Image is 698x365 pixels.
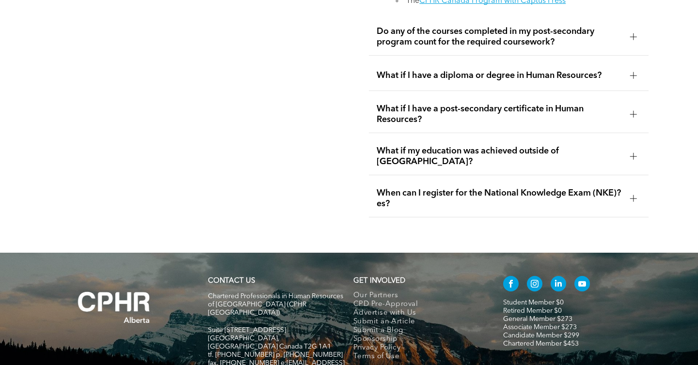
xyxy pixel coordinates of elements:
[377,104,622,125] span: What if I have a post-secondary certificate in Human Resources?
[353,326,483,335] a: Submit a Blog
[58,272,170,343] img: A white background with a few lines on it
[353,309,483,318] a: Advertise with Us
[503,324,577,331] a: Associate Member $273
[377,188,622,209] span: When can I register for the National Knowledge Exam (NKE)?es?
[503,340,579,347] a: Chartered Member $453
[377,146,622,167] span: What if my education was achieved outside of [GEOGRAPHIC_DATA]?
[208,277,255,285] a: CONTACT US
[208,327,286,334] span: Suite [STREET_ADDRESS]
[353,291,483,300] a: Our Partners
[353,344,483,352] a: Privacy Policy
[208,335,331,350] span: [GEOGRAPHIC_DATA], [GEOGRAPHIC_DATA] Canada T2G 1A1
[208,351,343,358] span: tf. [PHONE_NUMBER] p. [PHONE_NUMBER]
[353,277,405,285] span: GET INVOLVED
[527,276,542,294] a: instagram
[503,299,564,306] a: Student Member $0
[503,316,572,322] a: General Member $273
[503,276,519,294] a: facebook
[353,318,483,326] a: Submit an Article
[503,332,579,339] a: Candidate Member $299
[574,276,590,294] a: youtube
[353,352,483,361] a: Terms of Use
[377,70,622,81] span: What if I have a diploma or degree in Human Resources?
[208,293,343,316] span: Chartered Professionals in Human Resources of [GEOGRAPHIC_DATA] (CPHR [GEOGRAPHIC_DATA])
[353,300,483,309] a: CPD Pre-Approval
[551,276,566,294] a: linkedin
[353,335,483,344] a: Sponsorship
[503,307,562,314] a: Retired Member $0
[377,26,622,47] span: Do any of the courses completed in my post-secondary program count for the required coursework?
